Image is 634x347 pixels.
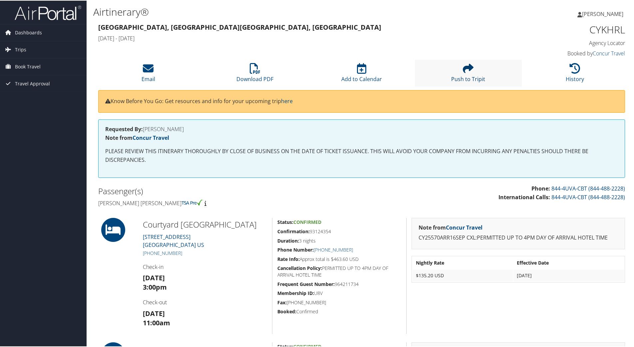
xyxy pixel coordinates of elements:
[451,66,485,82] a: Push to Tripit
[143,249,182,256] a: [PHONE_NUMBER]
[446,223,482,231] a: Concur Travel
[277,264,322,271] strong: Cancellation Policy:
[277,228,310,234] strong: Confirmation:
[501,39,625,46] h4: Agency Locator
[498,193,550,200] strong: International Calls:
[413,256,513,268] th: Nightly Rate
[105,96,618,105] p: Know Before You Go: Get resources and info for your upcoming trip
[277,299,401,305] h5: [PHONE_NUMBER]
[277,280,401,287] h5: 964211734
[277,264,401,277] h5: PERMITTED UP TO 4PM DAY OF ARRIVAL HOTEL TIME
[501,22,625,36] h1: CYKHRL
[236,66,273,82] a: Download PDF
[143,233,204,248] a: [STREET_ADDRESS][GEOGRAPHIC_DATA] US
[501,49,625,56] h4: Booked by
[143,282,167,291] strong: 3:00pm
[293,218,321,225] span: Confirmed
[277,237,401,244] h5: 3 nights
[419,223,482,231] strong: Note from
[277,308,296,314] strong: Booked:
[577,3,630,23] a: [PERSON_NAME]
[105,125,143,132] strong: Requested By:
[98,185,357,196] h2: Passenger(s)
[314,246,353,252] a: [PHONE_NUMBER]
[551,184,625,192] a: 844-4UVA-CBT (844-488-2228)
[143,263,267,270] h4: Check-in
[551,193,625,200] a: 844-4UVA-CBT (844-488-2228)
[277,246,314,252] strong: Phone Number:
[277,218,293,225] strong: Status:
[419,233,618,242] p: CY25570ARR16SEP CXL:PERMITTED UP TO 4PM DAY OF ARRIVAL HOTEL TIME
[105,133,169,141] strong: Note from
[281,97,293,104] a: here
[277,289,401,296] h5: U8V
[277,237,299,243] strong: Duration:
[143,298,267,305] h4: Check-out
[277,299,287,305] strong: Fax:
[98,199,357,206] h4: [PERSON_NAME] [PERSON_NAME]
[105,126,618,131] h4: [PERSON_NAME]
[277,255,300,262] strong: Rate Info:
[15,41,26,57] span: Trips
[277,255,401,262] h5: Approx total is $463.60 USD
[582,10,623,17] span: [PERSON_NAME]
[277,228,401,234] h5: 93124354
[513,256,624,268] th: Effective Date
[15,75,50,91] span: Travel Approval
[593,49,625,56] a: Concur Travel
[277,280,335,287] strong: Frequent Guest Number:
[133,133,169,141] a: Concur Travel
[15,58,41,74] span: Book Travel
[98,34,491,41] h4: [DATE] - [DATE]
[341,66,382,82] a: Add to Calendar
[566,66,584,82] a: History
[98,22,381,31] strong: [GEOGRAPHIC_DATA], [GEOGRAPHIC_DATA] [GEOGRAPHIC_DATA], [GEOGRAPHIC_DATA]
[143,318,170,327] strong: 11:00am
[277,289,314,296] strong: Membership ID:
[413,269,513,281] td: $135.20 USD
[143,308,165,317] strong: [DATE]
[143,273,165,282] strong: [DATE]
[277,308,401,314] h5: Confirmed
[513,269,624,281] td: [DATE]
[531,184,550,192] strong: Phone:
[105,146,618,163] p: PLEASE REVIEW THIS ITINERARY THOROUGHLY BY CLOSE OF BUSINESS ON THE DATE OF TICKET ISSUANCE. THIS...
[143,218,267,230] h2: Courtyard [GEOGRAPHIC_DATA]
[142,66,155,82] a: Email
[15,24,42,40] span: Dashboards
[93,4,451,18] h1: Airtinerary®
[181,199,203,205] img: tsa-precheck.png
[15,4,81,20] img: airportal-logo.png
